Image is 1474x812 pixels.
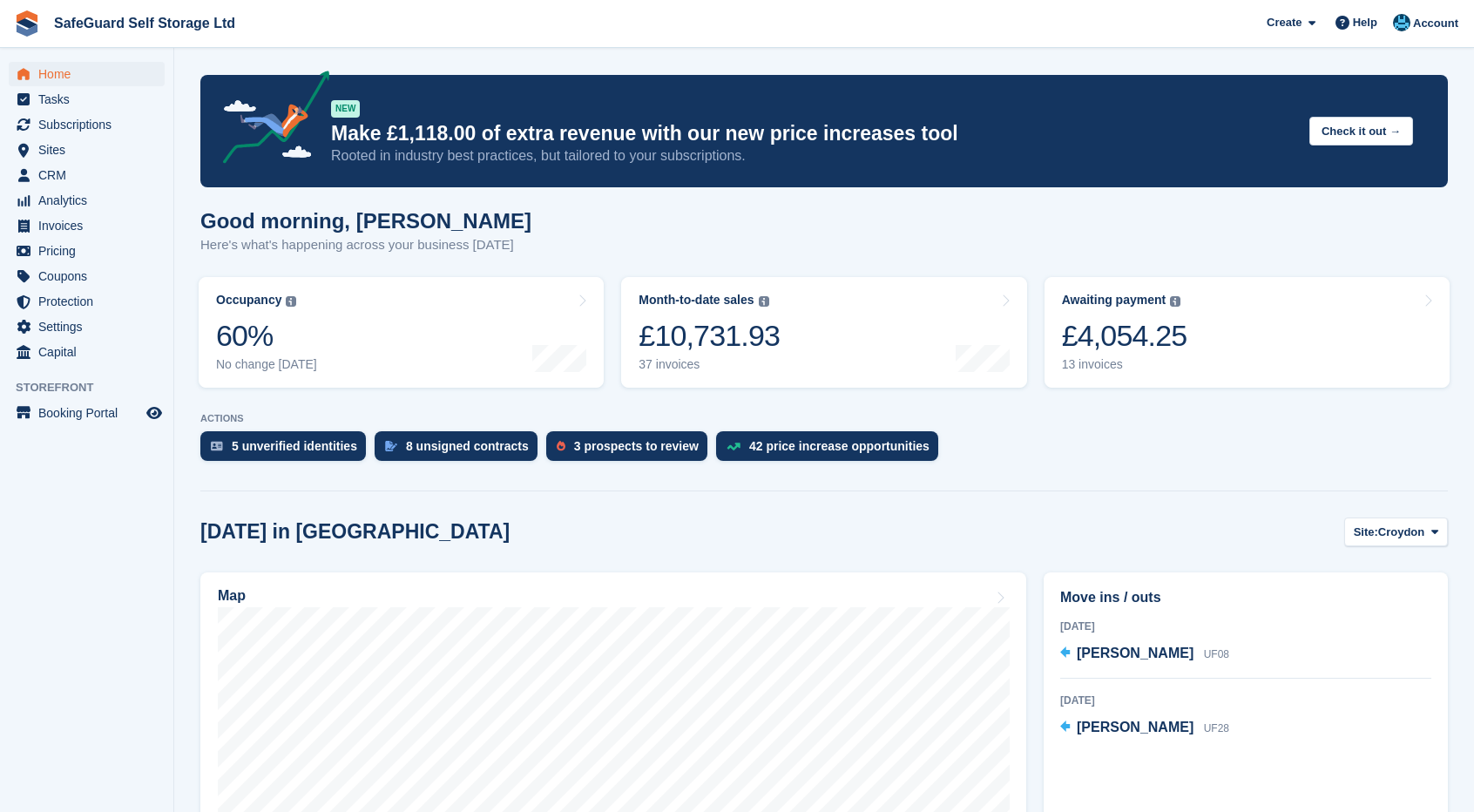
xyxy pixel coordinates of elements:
[1378,524,1424,541] span: Croydon
[1204,722,1229,734] span: UF28
[331,121,1295,146] p: Make £1,118.00 of extra revenue with our new price increases tool
[200,431,375,470] a: 5 unverified identities
[331,146,1295,166] p: Rooted in industry best practices, but tailored to your subscriptions.
[144,403,165,423] a: Preview store
[331,100,360,118] div: NEW
[1062,293,1166,308] div: Awaiting payment
[1045,277,1450,388] a: Awaiting payment £4,054.25 13 invoices
[1344,518,1448,546] button: Site: Croydon
[38,340,143,364] span: Capital
[38,138,143,162] span: Sites
[1060,619,1431,634] div: [DATE]
[1413,15,1458,32] span: Account
[716,431,947,470] a: 42 price increase opportunities
[9,213,165,238] a: menu
[38,239,143,263] span: Pricing
[38,62,143,86] span: Home
[574,439,699,453] div: 3 prospects to review
[200,209,531,233] h1: Good morning, [PERSON_NAME]
[9,239,165,263] a: menu
[9,138,165,162] a: menu
[38,213,143,238] span: Invoices
[1393,14,1410,31] img: Sonny Harverson
[9,401,165,425] a: menu
[1267,14,1302,31] span: Create
[1077,720,1193,734] span: [PERSON_NAME]
[211,441,223,451] img: verify_identity-adf6edd0f0f0b5bbfe63781bf79b02c33cf7c696d77639b501bdc392416b5a36.svg
[749,439,930,453] div: 42 price increase opportunities
[38,289,143,314] span: Protection
[218,588,246,604] h2: Map
[1353,14,1377,31] span: Help
[38,188,143,213] span: Analytics
[1062,357,1187,372] div: 13 invoices
[1354,524,1378,541] span: Site:
[375,431,546,470] a: 8 unsigned contracts
[9,315,165,339] a: menu
[199,277,604,388] a: Occupancy 60% No change [DATE]
[546,431,716,470] a: 3 prospects to review
[47,9,242,37] a: SafeGuard Self Storage Ltd
[1077,646,1193,660] span: [PERSON_NAME]
[286,296,296,307] img: icon-info-grey-7440780725fd019a000dd9b08b2336e03edf1995a4989e88bcd33f0948082b44.svg
[9,87,165,112] a: menu
[1060,587,1431,608] h2: Move ins / outs
[406,439,529,453] div: 8 unsigned contracts
[38,401,143,425] span: Booking Portal
[639,357,780,372] div: 37 invoices
[1060,693,1431,708] div: [DATE]
[9,188,165,213] a: menu
[216,318,317,354] div: 60%
[621,277,1026,388] a: Month-to-date sales £10,731.93 37 invoices
[200,413,1448,424] p: ACTIONS
[1060,717,1229,740] a: [PERSON_NAME] UF28
[38,315,143,339] span: Settings
[9,289,165,314] a: menu
[1170,296,1180,307] img: icon-info-grey-7440780725fd019a000dd9b08b2336e03edf1995a4989e88bcd33f0948082b44.svg
[200,235,531,255] p: Here's what's happening across your business [DATE]
[1309,117,1413,145] button: Check it out →
[16,379,173,396] span: Storefront
[38,87,143,112] span: Tasks
[557,441,565,451] img: prospect-51fa495bee0391a8d652442698ab0144808aea92771e9ea1ae160a38d050c398.svg
[216,293,281,308] div: Occupancy
[232,439,357,453] div: 5 unverified identities
[14,10,40,37] img: stora-icon-8386f47178a22dfd0bd8f6a31ec36ba5ce8667c1dd55bd0f319d3a0aa187defe.svg
[1060,643,1229,666] a: [PERSON_NAME] UF08
[38,163,143,187] span: CRM
[9,264,165,288] a: menu
[216,357,317,372] div: No change [DATE]
[1062,318,1187,354] div: £4,054.25
[759,296,769,307] img: icon-info-grey-7440780725fd019a000dd9b08b2336e03edf1995a4989e88bcd33f0948082b44.svg
[727,443,740,450] img: price_increase_opportunities-93ffe204e8149a01c8c9dc8f82e8f89637d9d84a8eef4429ea346261dce0b2c0.svg
[9,163,165,187] a: menu
[9,112,165,137] a: menu
[200,520,510,544] h2: [DATE] in [GEOGRAPHIC_DATA]
[639,293,754,308] div: Month-to-date sales
[639,318,780,354] div: £10,731.93
[208,71,330,170] img: price-adjustments-announcement-icon-8257ccfd72463d97f412b2fc003d46551f7dbcb40ab6d574587a9cd5c0d94...
[1204,648,1229,660] span: UF08
[385,441,397,451] img: contract_signature_icon-13c848040528278c33f63329250d36e43548de30e8caae1d1a13099fd9432cc5.svg
[9,62,165,86] a: menu
[38,264,143,288] span: Coupons
[9,340,165,364] a: menu
[38,112,143,137] span: Subscriptions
